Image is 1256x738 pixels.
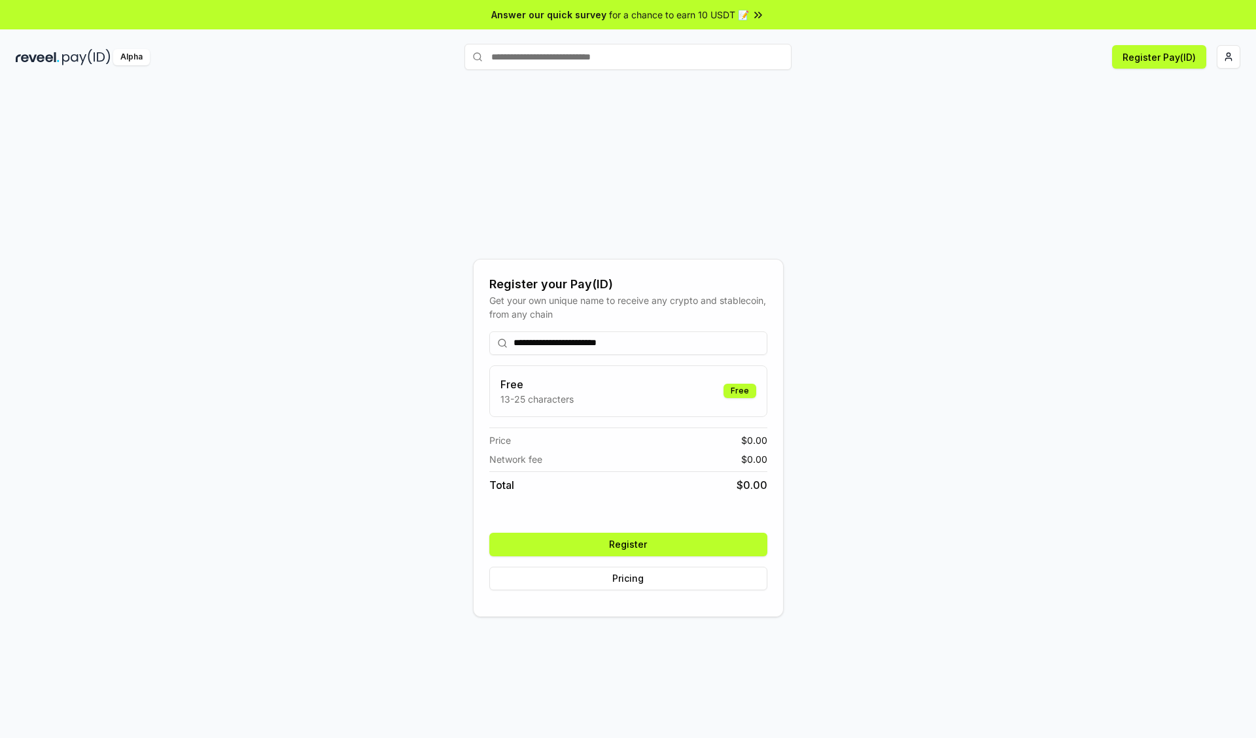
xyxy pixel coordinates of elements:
[741,433,767,447] span: $ 0.00
[737,477,767,493] span: $ 0.00
[500,377,574,392] h3: Free
[489,452,542,466] span: Network fee
[609,8,749,22] span: for a chance to earn 10 USDT 📝
[113,49,150,65] div: Alpha
[1112,45,1206,69] button: Register Pay(ID)
[489,533,767,556] button: Register
[489,275,767,294] div: Register your Pay(ID)
[741,452,767,466] span: $ 0.00
[489,433,511,447] span: Price
[489,567,767,590] button: Pricing
[724,384,756,398] div: Free
[500,392,574,406] p: 13-25 characters
[491,8,606,22] span: Answer our quick survey
[489,294,767,321] div: Get your own unique name to receive any crypto and stablecoin, from any chain
[489,477,514,493] span: Total
[62,49,111,65] img: pay_id
[16,49,60,65] img: reveel_dark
